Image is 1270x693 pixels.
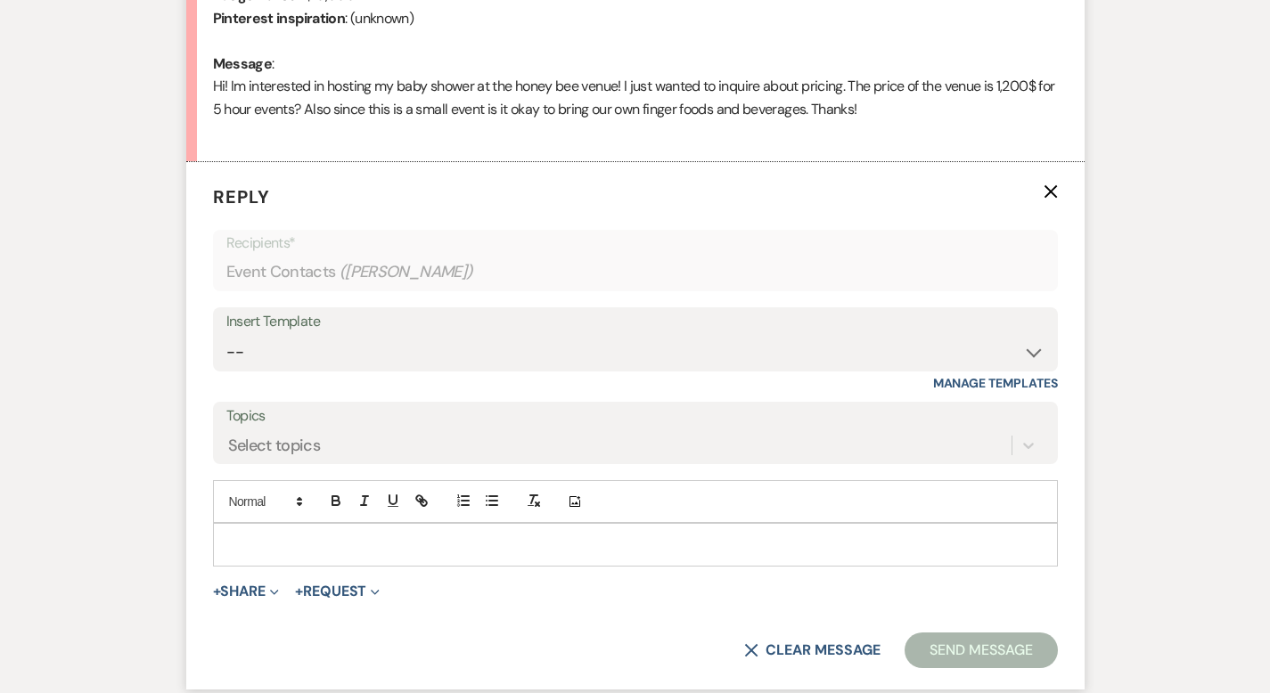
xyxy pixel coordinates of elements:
span: ( [PERSON_NAME] ) [340,260,473,284]
span: Reply [213,185,270,208]
button: Share [213,584,280,599]
b: Message [213,54,273,73]
div: Insert Template [226,309,1045,335]
button: Clear message [744,643,880,657]
b: Pinterest inspiration [213,9,346,28]
label: Topics [226,404,1045,429]
span: + [213,584,221,599]
button: Request [295,584,380,599]
a: Manage Templates [933,375,1058,391]
button: Send Message [905,632,1057,668]
span: + [295,584,303,599]
p: Recipients* [226,232,1045,255]
div: Event Contacts [226,255,1045,289]
div: Select topics [228,434,321,458]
